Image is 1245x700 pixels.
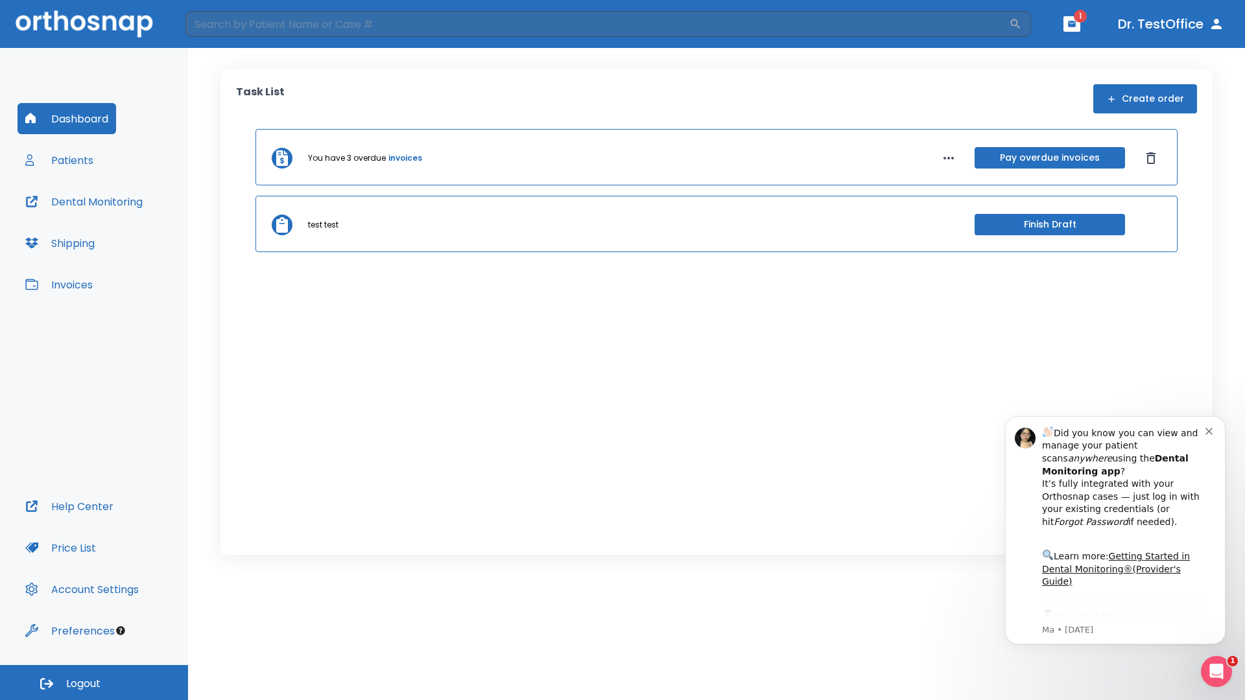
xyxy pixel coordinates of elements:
[308,219,338,231] p: test test
[18,269,101,300] button: Invoices
[16,10,153,37] img: Orthosnap
[236,84,285,113] p: Task List
[1141,148,1161,169] button: Dismiss
[185,11,1009,37] input: Search by Patient Name or Case #
[18,532,104,563] button: Price List
[18,145,101,176] button: Patients
[986,400,1245,694] iframe: Intercom notifications message
[1113,12,1229,36] button: Dr. TestOffice
[1093,84,1197,113] button: Create order
[308,152,386,164] p: You have 3 overdue
[975,147,1125,169] button: Pay overdue invoices
[975,214,1125,235] button: Finish Draft
[388,152,422,164] a: invoices
[18,103,116,134] button: Dashboard
[1227,656,1238,666] span: 1
[18,186,150,217] button: Dental Monitoring
[18,574,147,605] button: Account Settings
[18,491,121,522] button: Help Center
[18,227,102,259] button: Shipping
[115,625,126,636] div: Tooltip anchor
[1201,656,1232,687] iframe: Intercom live chat
[66,677,101,691] span: Logout
[1074,10,1087,23] span: 1
[18,615,123,646] button: Preferences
